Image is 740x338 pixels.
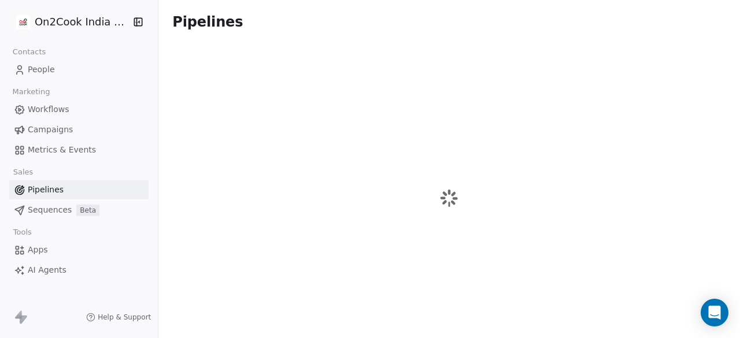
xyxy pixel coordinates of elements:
span: Campaigns [28,124,73,136]
span: Pipelines [172,14,243,30]
a: SequencesBeta [9,200,149,220]
a: AI Agents [9,261,149,280]
span: Apps [28,244,48,256]
a: Campaigns [9,120,149,139]
span: AI Agents [28,264,66,276]
span: Beta [76,205,99,216]
span: People [28,64,55,76]
button: On2Cook India Pvt. Ltd. [14,12,125,32]
span: Marketing [8,83,55,101]
span: Pipelines [28,184,64,196]
a: Help & Support [86,313,151,322]
span: Sales [8,164,38,181]
div: Open Intercom Messenger [701,299,728,326]
a: Apps [9,240,149,259]
span: On2Cook India Pvt. Ltd. [35,14,130,29]
a: Workflows [9,100,149,119]
a: People [9,60,149,79]
span: Help & Support [98,313,151,322]
a: Pipelines [9,180,149,199]
span: Workflows [28,103,69,116]
img: on2cook%20logo-04%20copy.jpg [16,15,30,29]
span: Sequences [28,204,72,216]
span: Contacts [8,43,51,61]
a: Metrics & Events [9,140,149,159]
span: Tools [8,224,36,241]
span: Metrics & Events [28,144,96,156]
